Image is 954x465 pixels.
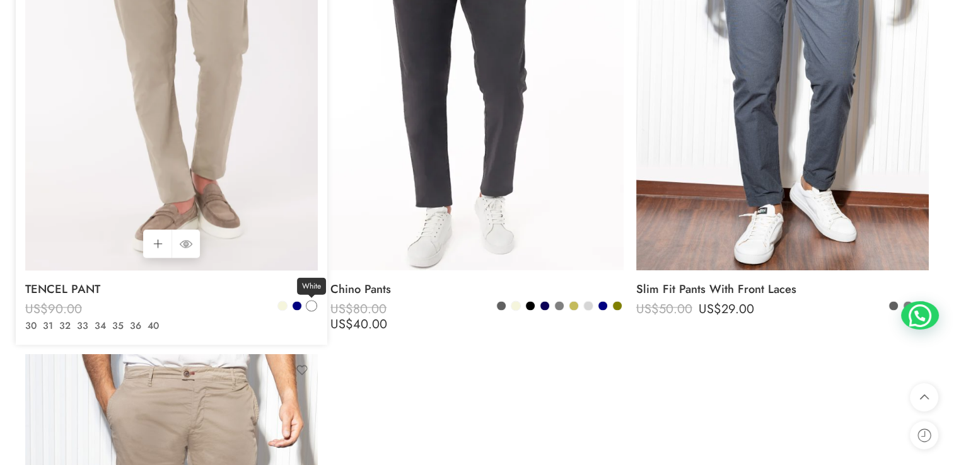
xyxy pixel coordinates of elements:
[74,319,91,333] a: 33
[25,315,48,333] span: US$
[143,229,172,258] a: Select options for “TENCEL PANT”
[40,319,56,333] a: 31
[612,300,623,311] a: Olive
[172,229,200,258] a: QUICK SHOP
[636,300,659,318] span: US$
[25,300,82,318] bdi: 90.00
[902,300,914,311] a: Grey
[56,319,74,333] a: 32
[539,300,550,311] a: Dark Navy
[888,300,899,311] a: Anthracite
[109,319,127,333] a: 35
[330,300,387,318] bdi: 80.00
[554,300,565,311] a: Grey
[496,300,507,311] a: Anthracite
[330,277,623,302] a: Chino Pants
[510,300,521,311] a: Beige
[22,319,40,333] a: 30
[25,277,318,302] a: TENCEL PANT
[144,319,162,333] a: 40
[330,315,353,333] span: US$
[291,300,303,311] a: Navy
[568,300,579,311] a: Khaki
[597,300,608,311] a: Navy
[91,319,109,333] a: 34
[699,300,754,318] bdi: 29.00
[330,300,353,318] span: US$
[699,300,721,318] span: US$
[917,300,928,311] a: Navy
[636,277,929,302] a: Slim Fit Pants With Front Laces
[330,315,387,333] bdi: 40.00
[525,300,536,311] a: Black
[25,300,48,318] span: US$
[277,300,288,311] a: Beige
[636,300,692,318] bdi: 50.00
[127,319,144,333] a: 36
[25,315,81,333] bdi: 45.00
[583,300,594,311] a: Light Grey
[297,277,326,294] span: White
[306,300,317,311] a: White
